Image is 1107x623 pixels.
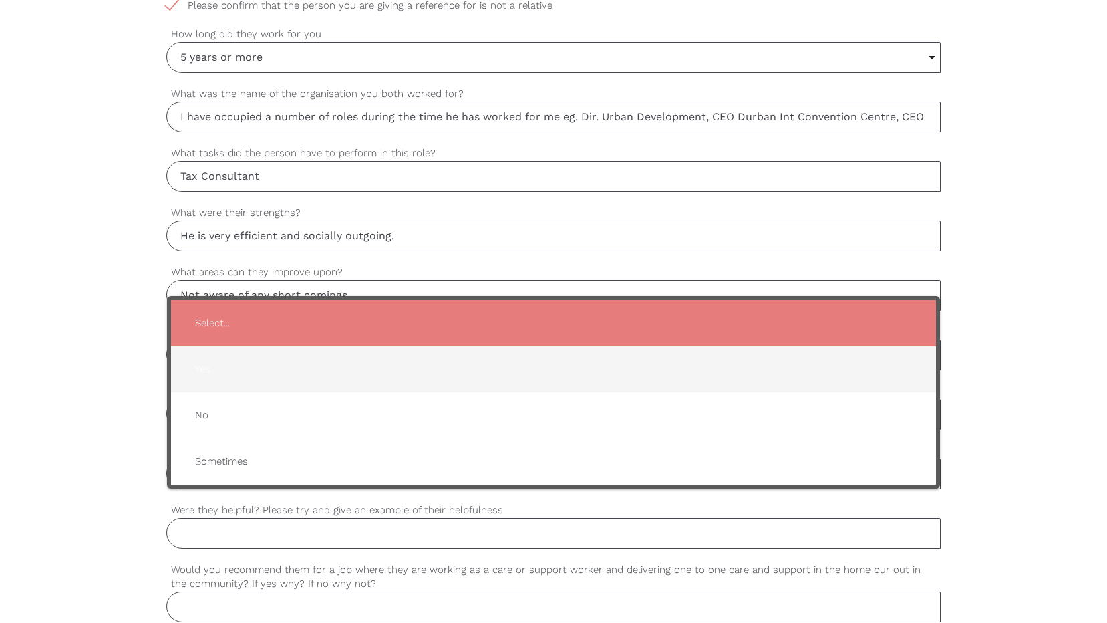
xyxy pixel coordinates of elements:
label: How long did they work for you [166,27,941,42]
label: What were their strengths? [166,205,941,221]
label: What areas can they improve upon? [166,265,941,280]
label: Were they on time? [166,443,941,459]
label: What tasks did the person have to perform in this role? [166,146,941,161]
label: Were they reliable? Please give an example of when the person was reliable. [166,384,941,399]
label: Were they trustworthy? Please try and give an example of their trustworthiness [166,324,941,340]
span: Yes [184,353,923,386]
label: Were they helpful? Please try and give an example of their helpfulness [166,503,941,518]
span: Sometimes [184,445,923,478]
span: No [184,399,923,432]
label: Would you recommend them for a job where they are working as a care or support worker and deliver... [166,562,941,592]
span: Select... [184,307,923,340]
label: What was the name of the organisation you both worked for? [166,86,941,102]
